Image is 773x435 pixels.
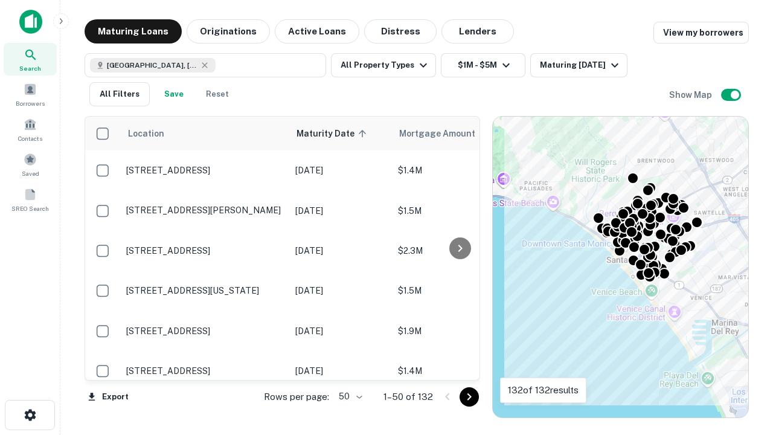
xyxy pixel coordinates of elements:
p: [STREET_ADDRESS] [126,165,283,176]
button: Reset [198,82,237,106]
button: Originations [187,19,270,43]
p: [DATE] [295,244,386,257]
iframe: Chat Widget [713,338,773,396]
img: capitalize-icon.png [19,10,42,34]
p: $1.4M [398,364,519,378]
p: [DATE] [295,164,386,177]
span: SREO Search [11,204,49,213]
p: 1–50 of 132 [383,390,433,404]
span: Saved [22,169,39,178]
p: [STREET_ADDRESS] [126,326,283,337]
p: [STREET_ADDRESS][PERSON_NAME] [126,205,283,216]
p: 132 of 132 results [508,383,579,398]
a: Borrowers [4,78,57,111]
h6: Show Map [669,88,714,101]
th: Location [120,117,289,150]
button: All Filters [89,82,150,106]
a: Contacts [4,113,57,146]
p: $1.5M [398,284,519,297]
p: [STREET_ADDRESS][US_STATE] [126,285,283,296]
button: Save your search to get updates of matches that match your search criteria. [155,82,193,106]
button: Maturing [DATE] [530,53,627,77]
button: Distress [364,19,437,43]
a: View my borrowers [653,22,749,43]
th: Maturity Date [289,117,392,150]
button: Export [85,388,132,406]
p: $1.5M [398,204,519,217]
button: Active Loans [275,19,359,43]
button: All Property Types [331,53,436,77]
div: 50 [334,388,364,405]
p: $1.9M [398,324,519,338]
p: [DATE] [295,324,386,338]
span: Contacts [18,134,42,143]
button: [GEOGRAPHIC_DATA], [GEOGRAPHIC_DATA], [GEOGRAPHIC_DATA] [85,53,326,77]
span: Maturity Date [297,126,370,141]
p: Rows per page: [264,390,329,404]
th: Mortgage Amount [392,117,525,150]
p: $2.3M [398,244,519,257]
a: Saved [4,148,57,181]
span: Search [19,63,41,73]
div: 0 0 [493,117,748,417]
div: Maturing [DATE] [540,58,622,72]
button: Lenders [441,19,514,43]
a: Search [4,43,57,76]
p: $1.4M [398,164,519,177]
a: SREO Search [4,183,57,216]
p: [DATE] [295,284,386,297]
p: [DATE] [295,204,386,217]
span: Mortgage Amount [399,126,491,141]
span: Location [127,126,164,141]
button: Go to next page [460,387,479,407]
button: $1M - $5M [441,53,525,77]
p: [STREET_ADDRESS] [126,245,283,256]
button: Maturing Loans [85,19,182,43]
p: [STREET_ADDRESS] [126,366,283,376]
span: [GEOGRAPHIC_DATA], [GEOGRAPHIC_DATA], [GEOGRAPHIC_DATA] [107,60,197,71]
span: Borrowers [16,98,45,108]
p: [DATE] [295,364,386,378]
